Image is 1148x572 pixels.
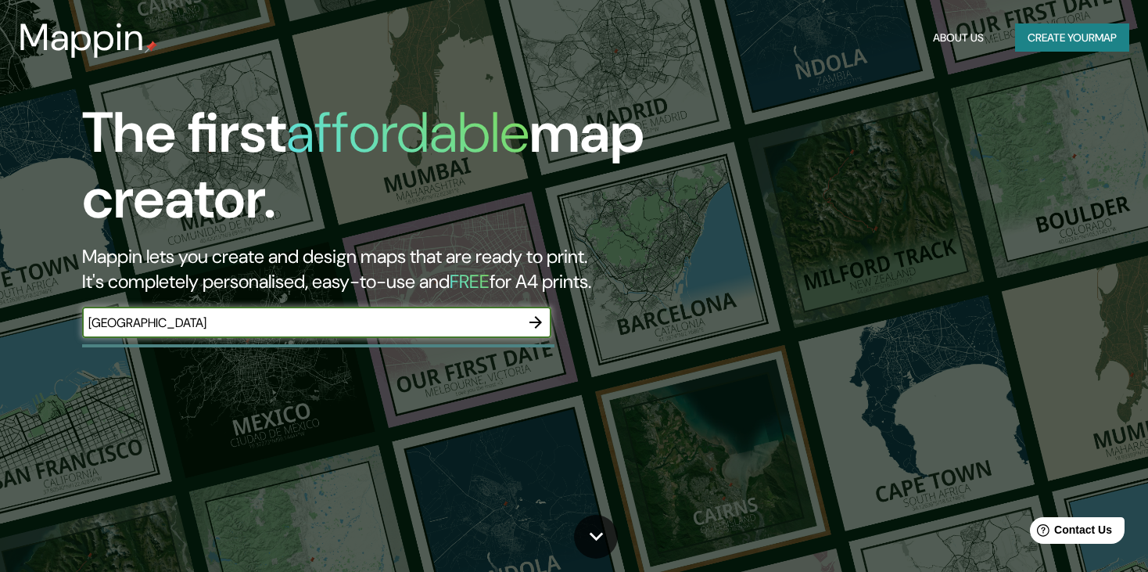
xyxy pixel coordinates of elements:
[82,100,656,244] h1: The first map creator.
[19,16,145,59] h3: Mappin
[1015,23,1129,52] button: Create yourmap
[927,23,990,52] button: About Us
[286,96,529,169] h1: affordable
[1009,511,1131,555] iframe: Help widget launcher
[145,41,157,53] img: mappin-pin
[450,269,490,293] h5: FREE
[82,314,520,332] input: Choose your favourite place
[82,244,656,294] h2: Mappin lets you create and design maps that are ready to print. It's completely personalised, eas...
